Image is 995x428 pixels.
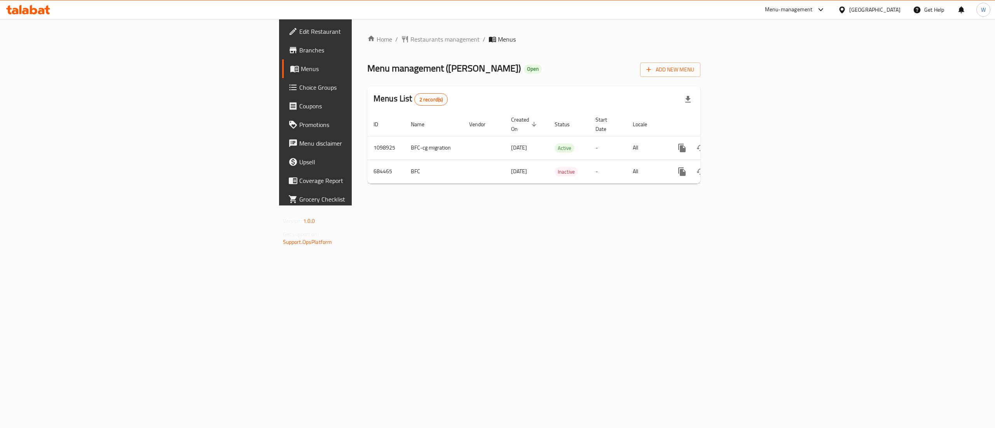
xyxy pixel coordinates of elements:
[283,229,319,239] span: Get support on:
[283,216,302,226] span: Version:
[414,93,448,106] div: Total records count
[282,115,445,134] a: Promotions
[595,115,617,134] span: Start Date
[374,120,388,129] span: ID
[282,22,445,41] a: Edit Restaurant
[301,64,439,73] span: Menus
[282,153,445,171] a: Upsell
[299,101,439,111] span: Coupons
[691,139,710,157] button: Change Status
[282,171,445,190] a: Coverage Report
[555,144,574,153] span: Active
[511,115,539,134] span: Created On
[303,216,315,226] span: 1.0.0
[524,64,542,74] div: Open
[667,113,754,136] th: Actions
[673,139,691,157] button: more
[589,136,627,160] td: -
[691,162,710,181] button: Change Status
[299,45,439,55] span: Branches
[282,134,445,153] a: Menu disclaimer
[673,162,691,181] button: more
[646,65,694,75] span: Add New Menu
[283,237,332,247] a: Support.OpsPlatform
[299,157,439,167] span: Upsell
[849,5,901,14] div: [GEOGRAPHIC_DATA]
[555,143,574,153] div: Active
[415,96,448,103] span: 2 record(s)
[679,90,697,109] div: Export file
[640,63,700,77] button: Add New Menu
[524,66,542,72] span: Open
[282,190,445,209] a: Grocery Checklist
[589,160,627,183] td: -
[627,160,667,183] td: All
[555,167,578,176] span: Inactive
[511,166,527,176] span: [DATE]
[555,167,578,176] div: Inactive
[469,120,496,129] span: Vendor
[374,93,448,106] h2: Menus List
[367,113,754,184] table: enhanced table
[299,120,439,129] span: Promotions
[981,5,986,14] span: W
[282,59,445,78] a: Menus
[633,120,657,129] span: Locale
[367,35,700,44] nav: breadcrumb
[282,97,445,115] a: Coupons
[299,83,439,92] span: Choice Groups
[411,120,435,129] span: Name
[627,136,667,160] td: All
[299,27,439,36] span: Edit Restaurant
[282,41,445,59] a: Branches
[299,195,439,204] span: Grocery Checklist
[765,5,813,14] div: Menu-management
[282,78,445,97] a: Choice Groups
[483,35,485,44] li: /
[299,139,439,148] span: Menu disclaimer
[511,143,527,153] span: [DATE]
[555,120,580,129] span: Status
[299,176,439,185] span: Coverage Report
[498,35,516,44] span: Menus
